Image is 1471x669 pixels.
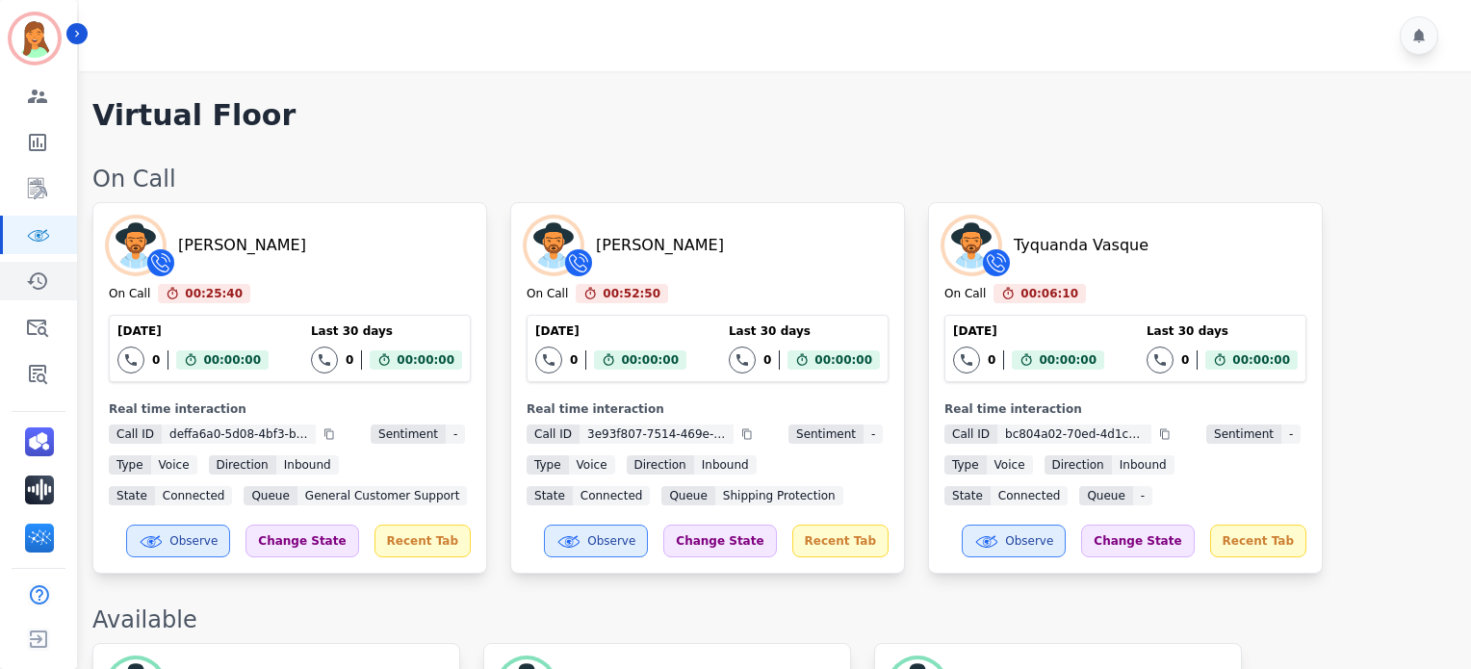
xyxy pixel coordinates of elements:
span: voice [151,455,197,475]
span: bc804a02-70ed-4d1c-9253-02b934ae2095 [997,425,1151,444]
span: voice [569,455,615,475]
div: 0 [152,352,160,368]
div: Real time interaction [527,401,889,417]
span: Observe [169,533,218,549]
span: deffa6a0-5d08-4bf3-b833-c5b39d72b197 [162,425,316,444]
span: Sentiment [371,425,446,444]
span: 00:06:10 [1020,284,1078,303]
span: State [527,486,573,505]
div: Real time interaction [109,401,471,417]
img: Avatar [527,219,581,272]
span: 00:00:00 [203,350,261,370]
div: [PERSON_NAME] [178,234,306,257]
span: 00:00:00 [621,350,679,370]
span: Queue [661,486,714,505]
span: - [1133,486,1152,505]
span: Sentiment [1206,425,1281,444]
div: On Call [92,164,1452,194]
span: 00:25:40 [185,284,243,303]
span: 00:00:00 [1232,350,1290,370]
span: Type [109,455,151,475]
span: Call ID [527,425,580,444]
span: Direction [209,455,276,475]
div: Recent Tab [1210,525,1306,557]
span: Shipping Protection [715,486,843,505]
span: State [944,486,991,505]
span: 00:00:00 [1039,350,1097,370]
div: 0 [570,352,578,368]
span: 3e93f807-7514-469e-8e3b-fed1a01850f9 [580,425,734,444]
div: Change State [663,525,776,557]
button: Observe [962,525,1066,557]
button: Observe [126,525,230,557]
div: On Call [109,286,150,303]
div: Recent Tab [792,525,889,557]
span: voice [987,455,1033,475]
img: Bordered avatar [12,15,58,62]
span: Observe [587,533,635,549]
h1: Virtual Floor [92,98,296,133]
div: 0 [346,352,353,368]
span: Observe [1005,533,1053,549]
div: [DATE] [117,323,269,339]
span: Direction [1045,455,1112,475]
span: Call ID [109,425,162,444]
div: 0 [988,352,995,368]
div: Last 30 days [1147,323,1298,339]
span: inbound [1112,455,1174,475]
span: State [109,486,155,505]
span: 00:52:50 [603,284,660,303]
span: General Customer Support [297,486,468,505]
span: Call ID [944,425,997,444]
span: 00:00:00 [397,350,454,370]
div: Real time interaction [944,401,1306,417]
div: Last 30 days [311,323,462,339]
span: Direction [627,455,694,475]
div: 0 [763,352,771,368]
img: Avatar [109,219,163,272]
span: Sentiment [788,425,864,444]
img: Avatar [944,219,998,272]
div: Change State [1081,525,1194,557]
div: Change State [245,525,358,557]
span: Type [944,455,987,475]
button: Observe [544,525,648,557]
span: inbound [694,455,757,475]
div: Tyquanda Vasque [1014,234,1148,257]
span: connected [991,486,1069,505]
span: 00:00:00 [814,350,872,370]
div: [DATE] [953,323,1104,339]
span: - [1281,425,1301,444]
div: [DATE] [535,323,686,339]
span: - [446,425,465,444]
span: connected [573,486,651,505]
span: Type [527,455,569,475]
span: Queue [244,486,297,505]
div: Available [92,605,1452,635]
div: Recent Tab [374,525,471,557]
div: [PERSON_NAME] [596,234,724,257]
div: Last 30 days [729,323,880,339]
div: On Call [527,286,568,303]
span: Queue [1079,486,1132,505]
span: connected [155,486,233,505]
div: 0 [1181,352,1189,368]
span: inbound [276,455,339,475]
span: - [864,425,883,444]
div: On Call [944,286,986,303]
